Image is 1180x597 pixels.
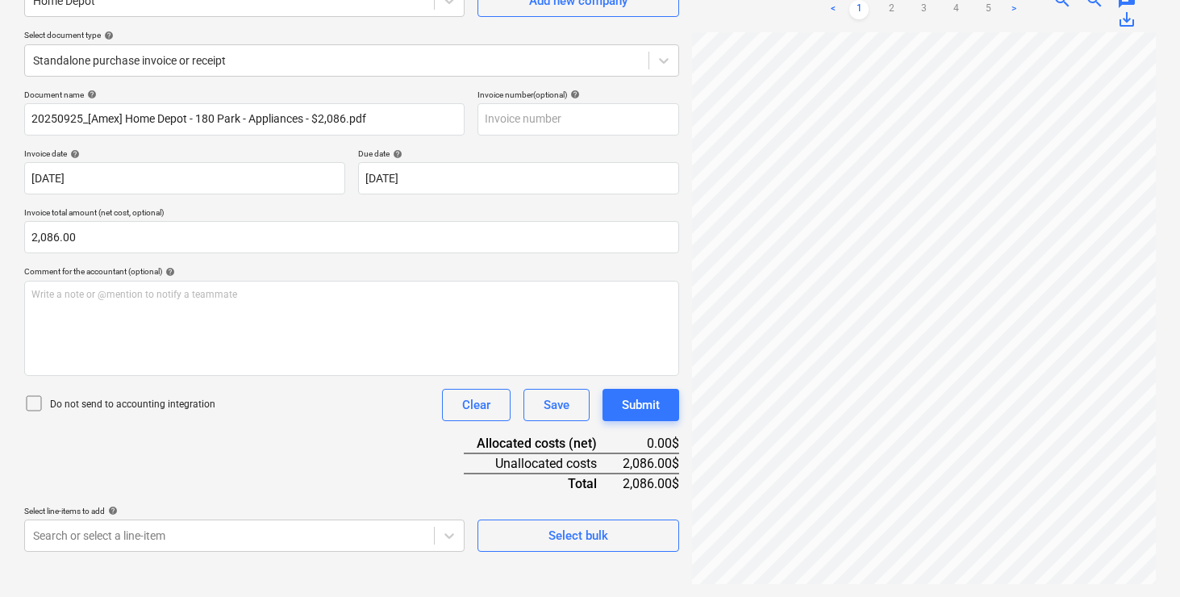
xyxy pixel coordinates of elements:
div: Unallocated costs [464,453,623,474]
div: 2,086.00$ [623,474,679,493]
div: Invoice number (optional) [477,90,679,100]
div: 2,086.00$ [623,453,679,474]
button: Save [523,389,590,421]
span: help [567,90,580,99]
div: Total [464,474,623,493]
span: help [105,506,118,516]
div: Invoice date [24,148,345,159]
span: help [67,149,80,159]
span: help [390,149,402,159]
button: Clear [442,389,511,421]
button: Submit [603,389,679,421]
span: help [162,267,175,277]
input: Invoice date not specified [24,162,345,194]
div: Document name [24,90,465,100]
p: Do not send to accounting integration [50,398,215,411]
iframe: Chat Widget [1099,520,1180,597]
div: Select line-items to add [24,506,465,516]
span: help [84,90,97,99]
button: Select bulk [477,520,679,552]
div: Due date [358,148,679,159]
div: Comment for the accountant (optional) [24,266,679,277]
div: Submit [622,395,660,415]
input: Invoice number [477,103,679,136]
input: Document name [24,103,465,136]
div: Select document type [24,30,679,40]
span: help [101,31,114,40]
div: Allocated costs (net) [464,434,623,453]
span: save_alt [1117,10,1136,29]
p: Invoice total amount (net cost, optional) [24,207,679,221]
div: 0.00$ [623,434,679,453]
div: Select bulk [548,525,608,546]
input: Invoice total amount (net cost, optional) [24,221,679,253]
div: Clear [462,395,490,415]
input: Due date not specified [358,162,679,194]
div: Save [544,395,569,415]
